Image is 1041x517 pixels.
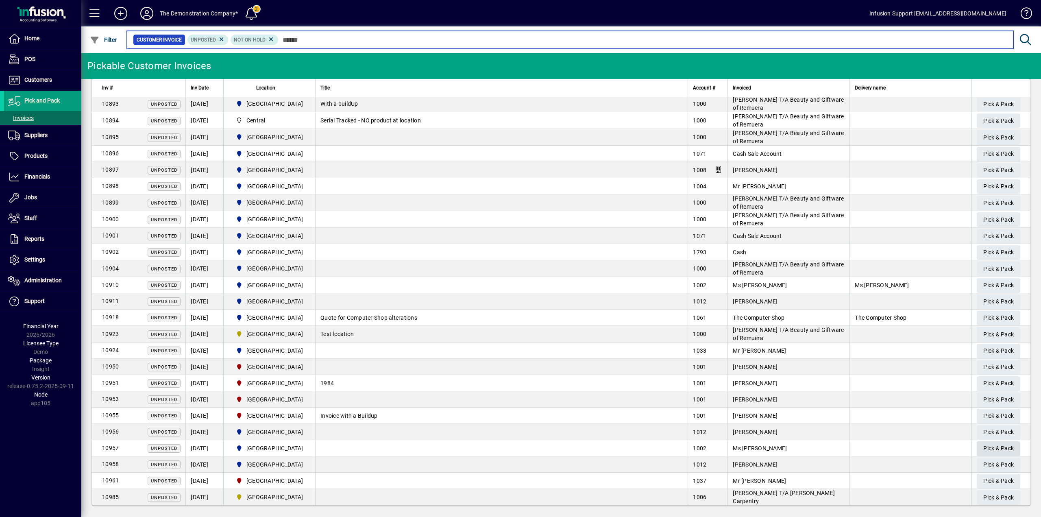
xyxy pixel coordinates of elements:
[191,83,209,92] span: Inv Date
[983,98,1014,111] span: Pick & Pack
[151,348,177,353] span: Unposted
[102,117,119,124] span: 10894
[4,125,81,146] a: Suppliers
[977,147,1020,161] button: Pick & Pack
[233,116,306,125] span: Central
[983,262,1014,276] span: Pick & Pack
[233,476,306,486] span: Christchurch
[151,233,177,239] span: Unposted
[246,477,303,485] span: [GEOGRAPHIC_DATA]
[733,113,844,128] span: [PERSON_NAME] T/A Beauty and Giftware of Remuera
[983,474,1014,488] span: Pick & Pack
[983,229,1014,243] span: Pick & Pack
[693,314,706,321] span: 1061
[983,328,1014,341] span: Pick & Pack
[693,429,706,435] span: 1012
[185,424,223,440] td: [DATE]
[983,425,1014,439] span: Pick & Pack
[233,214,306,224] span: Auckland
[246,347,303,355] span: [GEOGRAPHIC_DATA]
[185,326,223,342] td: [DATE]
[233,280,306,290] span: Auckland
[246,100,303,108] span: [GEOGRAPHIC_DATA]
[4,188,81,208] a: Jobs
[977,474,1020,489] button: Pick & Pack
[983,393,1014,406] span: Pick & Pack
[320,83,330,92] span: Title
[256,83,275,92] span: Location
[151,315,177,321] span: Unposted
[4,291,81,312] a: Support
[102,265,119,272] span: 10904
[693,494,706,500] span: 1006
[233,264,306,273] span: Auckland
[24,173,50,180] span: Financials
[102,380,119,386] span: 10951
[246,199,303,207] span: [GEOGRAPHIC_DATA]
[693,364,706,370] span: 1001
[320,331,354,337] span: Test location
[693,134,706,140] span: 1000
[185,96,223,112] td: [DATE]
[983,442,1014,455] span: Pick & Pack
[983,295,1014,308] span: Pick & Pack
[185,146,223,162] td: [DATE]
[185,408,223,424] td: [DATE]
[246,363,303,371] span: [GEOGRAPHIC_DATA]
[233,427,306,437] span: Auckland
[4,270,81,291] a: Administration
[185,211,223,228] td: [DATE]
[233,181,306,191] span: Auckland
[977,327,1020,342] button: Pick & Pack
[102,428,119,435] span: 10956
[185,440,223,456] td: [DATE]
[246,116,266,124] span: Central
[134,6,160,21] button: Profile
[233,247,306,257] span: Auckland
[185,342,223,359] td: [DATE]
[246,264,303,273] span: [GEOGRAPHIC_DATA]
[102,445,119,451] span: 10957
[983,131,1014,144] span: Pick & Pack
[983,458,1014,471] span: Pick & Pack
[187,35,229,45] mat-chip: Customer Invoice Status: Unposted
[246,412,303,420] span: [GEOGRAPHIC_DATA]
[733,429,777,435] span: [PERSON_NAME]
[233,378,306,388] span: Christchurch
[4,70,81,90] a: Customers
[693,117,706,124] span: 1000
[185,375,223,391] td: [DATE]
[977,294,1020,309] button: Pick & Pack
[246,395,303,404] span: [GEOGRAPHIC_DATA]
[246,493,303,501] span: [GEOGRAPHIC_DATA]
[30,357,52,364] span: Package
[102,331,119,337] span: 10923
[151,413,177,419] span: Unposted
[233,346,306,356] span: Auckland
[151,283,177,288] span: Unposted
[977,179,1020,194] button: Pick & Pack
[90,37,117,43] span: Filter
[246,232,303,240] span: [GEOGRAPHIC_DATA]
[233,492,306,502] span: Wellington
[983,279,1014,292] span: Pick & Pack
[733,130,844,144] span: [PERSON_NAME] T/A Beauty and Giftware of Remuera
[23,340,59,347] span: Licensee Type
[733,347,786,354] span: Mr [PERSON_NAME]
[733,327,844,341] span: [PERSON_NAME] T/A Beauty and Giftware of Remuera
[977,229,1020,244] button: Pick & Pack
[977,311,1020,325] button: Pick & Pack
[977,360,1020,375] button: Pick & Pack
[233,297,306,306] span: Auckland
[733,195,844,210] span: [PERSON_NAME] T/A Beauty and Giftware of Remuera
[102,396,119,402] span: 10953
[693,216,706,223] span: 1000
[977,441,1020,456] button: Pick & Pack
[693,83,715,92] span: Account #
[185,228,223,244] td: [DATE]
[233,132,306,142] span: Auckland
[733,233,782,239] span: Cash Sale Account
[246,182,303,190] span: [GEOGRAPHIC_DATA]
[246,166,303,174] span: [GEOGRAPHIC_DATA]
[733,261,844,276] span: [PERSON_NAME] T/A Beauty and Giftware of Remuera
